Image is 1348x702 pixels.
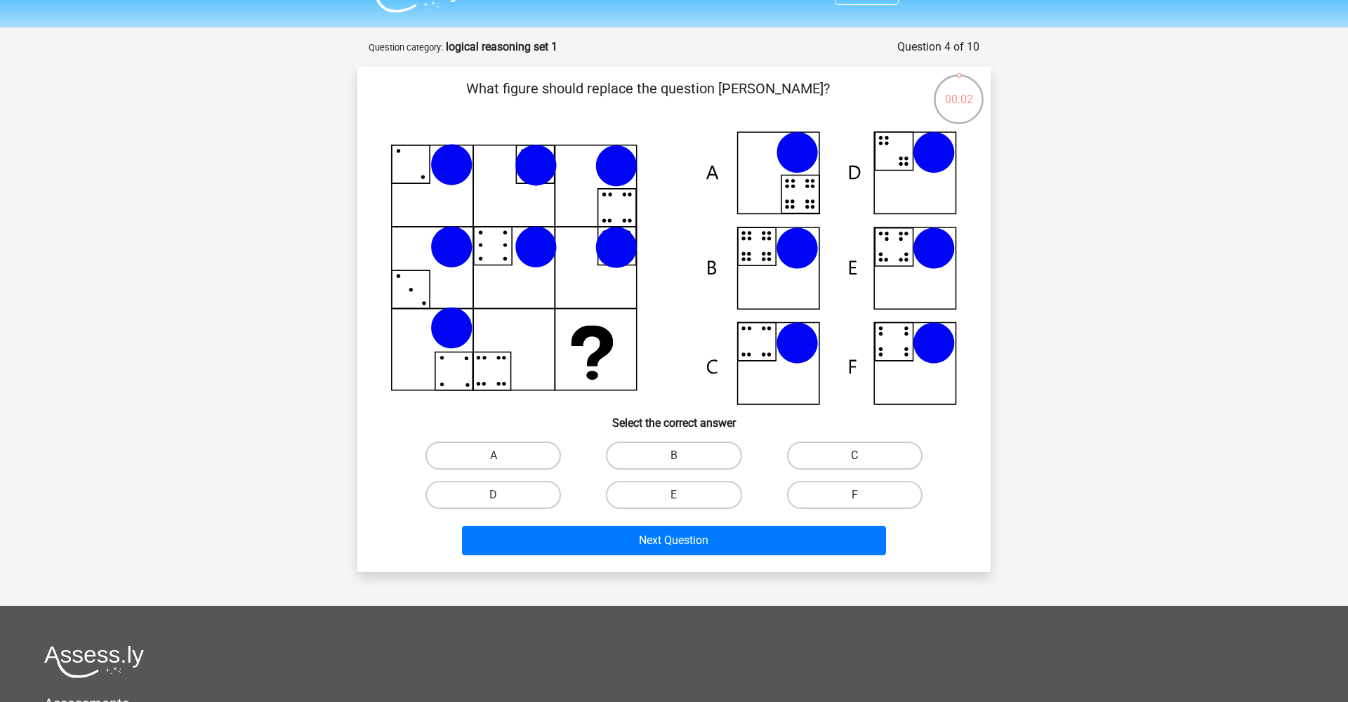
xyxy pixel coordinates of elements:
[380,78,916,120] p: What figure should replace the question [PERSON_NAME]?
[425,442,561,470] label: A
[425,481,561,509] label: D
[787,481,923,509] label: F
[606,442,741,470] label: B
[462,526,887,555] button: Next Question
[932,73,985,108] div: 00:02
[369,42,443,53] small: Question category:
[787,442,923,470] label: C
[606,481,741,509] label: E
[897,39,979,55] div: Question 4 of 10
[380,405,968,430] h6: Select the correct answer
[446,40,557,53] strong: logical reasoning set 1
[44,645,144,678] img: Assessly logo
